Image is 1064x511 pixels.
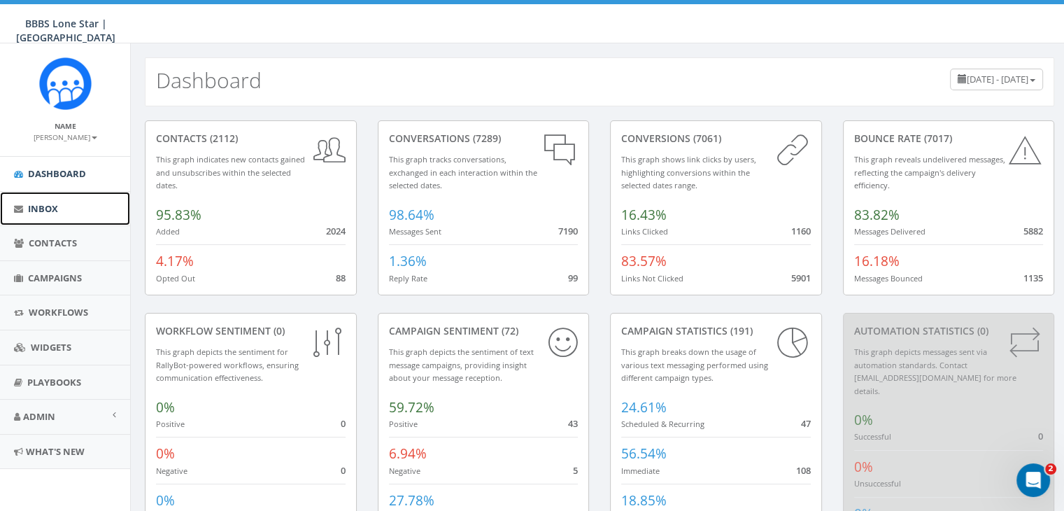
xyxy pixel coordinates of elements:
[621,491,667,510] span: 18.85%
[389,132,579,146] div: conversations
[16,17,115,44] span: BBBS Lone Star | [GEOGRAPHIC_DATA]
[156,419,185,429] small: Positive
[573,464,578,477] span: 5
[389,491,434,510] span: 27.78%
[854,226,925,237] small: Messages Delivered
[26,445,85,458] span: What's New
[28,202,58,215] span: Inbox
[389,398,434,416] span: 59.72%
[621,419,704,429] small: Scheduled & Recurring
[621,324,811,338] div: Campaign Statistics
[34,132,97,142] small: [PERSON_NAME]
[156,132,346,146] div: contacts
[28,272,82,284] span: Campaigns
[854,346,1016,396] small: This graph depicts messages sent via automation standards. Contact [EMAIL_ADDRESS][DOMAIN_NAME] f...
[156,252,194,270] span: 4.17%
[854,132,1044,146] div: Bounce Rate
[621,398,667,416] span: 24.61%
[854,324,1044,338] div: Automation Statistics
[621,465,660,476] small: Immediate
[558,225,578,237] span: 7190
[389,154,537,190] small: This graph tracks conversations, exchanged in each interaction within the selected dates.
[1016,463,1050,497] iframe: Intercom live chat
[791,225,811,237] span: 1160
[621,226,668,237] small: Links Clicked
[156,444,175,463] span: 0%
[1038,430,1043,442] span: 0
[156,206,201,224] span: 95.83%
[389,419,418,429] small: Positive
[1045,463,1056,475] span: 2
[389,206,434,224] span: 98.64%
[156,273,195,283] small: Opted Out
[854,206,900,224] span: 83.82%
[29,306,88,318] span: Workflows
[967,73,1028,85] span: [DATE] - [DATE]
[389,273,427,283] small: Reply Rate
[621,206,667,224] span: 16.43%
[156,69,262,92] h2: Dashboard
[156,491,175,510] span: 0%
[791,272,811,284] span: 5901
[470,132,501,145] span: (7289)
[156,398,175,416] span: 0%
[1023,225,1043,237] span: 5882
[31,341,71,353] span: Widgets
[156,154,305,190] small: This graph indicates new contacts gained and unsubscribes within the selected dates.
[854,252,900,270] span: 16.18%
[389,252,427,270] span: 1.36%
[854,154,1005,190] small: This graph reveals undelivered messages, reflecting the campaign's delivery efficiency.
[326,225,346,237] span: 2024
[34,130,97,143] a: [PERSON_NAME]
[796,464,811,477] span: 108
[568,417,578,430] span: 43
[568,272,578,284] span: 99
[156,324,346,338] div: Workflow Sentiment
[156,346,299,383] small: This graph depicts the sentiment for RallyBot-powered workflows, ensuring communication effective...
[974,324,988,337] span: (0)
[389,444,427,463] span: 6.94%
[28,167,86,180] span: Dashboard
[854,458,873,476] span: 0%
[728,324,753,337] span: (191)
[207,132,238,145] span: (2112)
[854,478,901,489] small: Unsuccessful
[389,465,420,476] small: Negative
[1023,272,1043,284] span: 1135
[55,121,76,131] small: Name
[921,132,952,145] span: (7017)
[23,410,55,423] span: Admin
[389,226,441,237] small: Messages Sent
[621,346,768,383] small: This graph breaks down the usage of various text messaging performed using different campaign types.
[854,411,873,429] span: 0%
[621,154,756,190] small: This graph shows link clicks by users, highlighting conversions within the selected dates range.
[801,417,811,430] span: 47
[341,464,346,477] span: 0
[341,417,346,430] span: 0
[389,324,579,338] div: Campaign Sentiment
[389,346,534,383] small: This graph depicts the sentiment of text message campaigns, providing insight about your message ...
[854,431,891,442] small: Successful
[690,132,721,145] span: (7061)
[621,252,667,270] span: 83.57%
[156,465,187,476] small: Negative
[499,324,518,337] span: (72)
[29,237,77,249] span: Contacts
[156,226,180,237] small: Added
[271,324,285,337] span: (0)
[854,273,923,283] small: Messages Bounced
[621,273,683,283] small: Links Not Clicked
[27,376,81,388] span: Playbooks
[621,132,811,146] div: conversions
[39,57,92,110] img: Rally_Corp_Icon.png
[336,272,346,284] span: 88
[621,444,667,463] span: 56.54%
